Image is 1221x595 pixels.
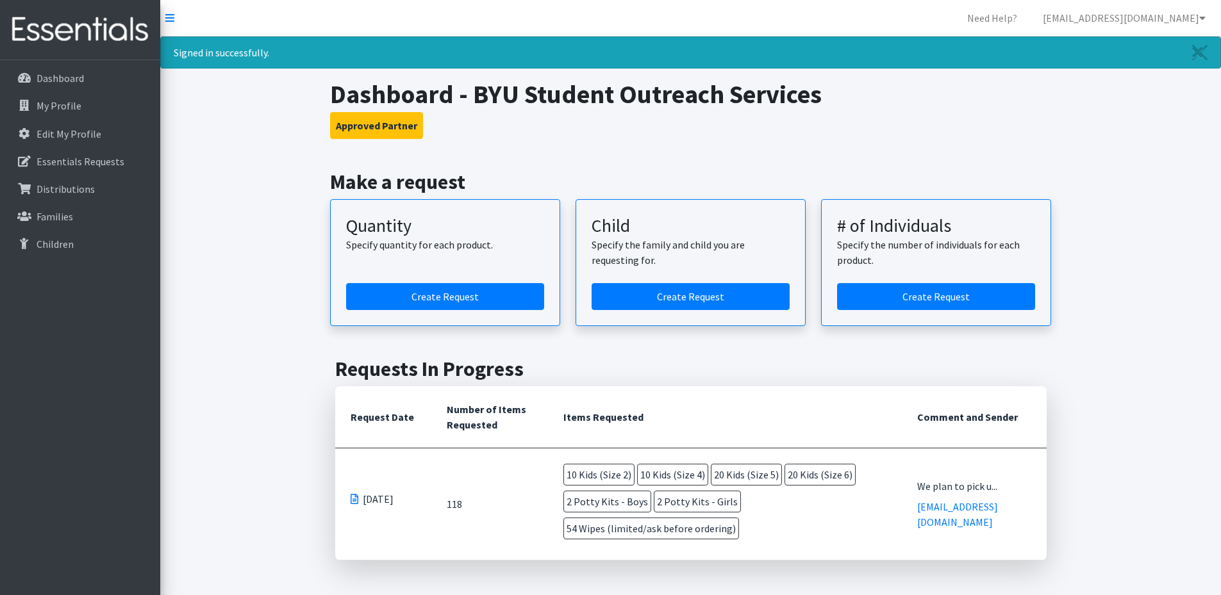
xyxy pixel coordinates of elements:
h2: Make a request [330,170,1051,194]
span: 20 Kids (Size 5) [711,464,782,485]
p: Specify quantity for each product. [346,237,544,252]
a: Children [5,231,155,257]
p: Specify the family and child you are requesting for. [592,237,790,268]
a: My Profile [5,93,155,118]
div: We plan to pick u... [917,478,1031,494]
p: Edit My Profile [37,127,101,140]
h3: Child [592,215,790,237]
th: Comment and Sender [902,386,1047,448]
th: Number of Items Requested [431,386,549,448]
a: Families [5,204,155,229]
p: Specify the number of individuals for each product. [837,237,1035,268]
div: Signed in successfully. [160,37,1221,69]
a: Create a request by quantity [346,283,544,310]
span: [DATE] [363,491,394,507]
span: 2 Potty Kits - Girls [654,491,741,512]
span: 20 Kids (Size 6) [785,464,856,485]
a: Need Help? [957,5,1027,31]
button: Approved Partner [330,112,423,139]
p: Families [37,210,73,223]
h3: Quantity [346,215,544,237]
img: HumanEssentials [5,8,155,51]
th: Items Requested [548,386,901,448]
a: Create a request by number of individuals [837,283,1035,310]
span: 10 Kids (Size 2) [563,464,635,485]
td: 118 [431,448,549,560]
p: Essentials Requests [37,155,124,168]
a: Essentials Requests [5,149,155,174]
a: Edit My Profile [5,121,155,147]
h3: # of Individuals [837,215,1035,237]
a: Dashboard [5,65,155,91]
p: Distributions [37,183,95,195]
a: [EMAIL_ADDRESS][DOMAIN_NAME] [917,500,998,528]
a: Create a request for a child or family [592,283,790,310]
h1: Dashboard - BYU Student Outreach Services [330,79,1051,110]
span: 10 Kids (Size 4) [637,464,708,485]
a: Close [1179,37,1220,68]
p: Children [37,238,74,250]
h2: Requests In Progress [335,357,1047,381]
p: My Profile [37,99,81,112]
p: Dashboard [37,72,84,85]
th: Request Date [335,386,431,448]
span: 54 Wipes (limited/ask before ordering) [563,518,739,539]
a: Distributions [5,176,155,202]
a: [EMAIL_ADDRESS][DOMAIN_NAME] [1033,5,1216,31]
span: 2 Potty Kits - Boys [563,491,651,512]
